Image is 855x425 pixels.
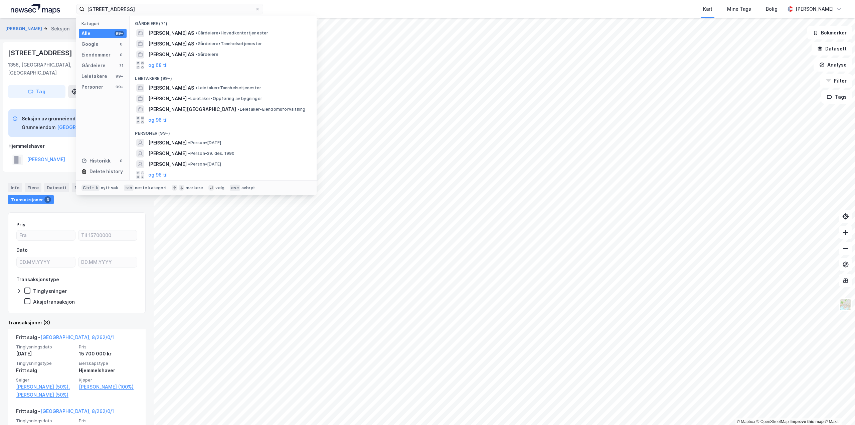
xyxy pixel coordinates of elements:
[737,419,755,424] a: Mapbox
[78,230,137,240] input: Til 15700000
[188,162,221,167] span: Person • [DATE]
[81,40,99,48] div: Google
[16,333,114,344] div: Fritt salg -
[130,71,317,83] div: Leietakere (99+)
[79,383,138,391] a: [PERSON_NAME] (100%)
[148,160,187,168] span: [PERSON_NAME]
[79,350,138,358] div: 15 700 000 kr
[822,393,855,425] iframe: Chat Widget
[16,366,75,375] div: Fritt salg
[8,47,73,58] div: [STREET_ADDRESS]
[72,183,97,192] div: Bygg
[727,5,751,13] div: Mine Tags
[79,360,138,366] span: Eierskapstype
[51,25,69,33] div: Seksjon
[119,41,124,47] div: 0
[230,185,240,191] div: esc
[16,360,75,366] span: Tinglysningstype
[16,276,59,284] div: Transaksjonstype
[188,96,262,101] span: Leietaker • Oppføring av bygninger
[8,142,145,150] div: Hjemmelshaver
[241,185,255,191] div: avbryt
[44,196,51,203] div: 3
[124,185,134,191] div: tab
[119,52,124,58] div: 0
[148,116,168,124] button: og 96 til
[237,107,305,112] span: Leietaker • Eiendomsforvaltning
[84,4,255,14] input: Søk på adresse, matrikkel, gårdeiere, leietakere eller personer
[16,350,75,358] div: [DATE]
[766,5,778,13] div: Bolig
[79,344,138,350] span: Pris
[11,4,60,14] img: logo.a4113a55bc3d86da70a041830d287a7e.svg
[57,123,123,131] button: [GEOGRAPHIC_DATA], 8/262
[33,299,75,305] div: Aksjetransaksjon
[79,366,138,375] div: Hjemmelshaver
[195,52,218,57] span: Gårdeiere
[148,105,236,113] span: [PERSON_NAME][GEOGRAPHIC_DATA]
[16,407,114,418] div: Fritt salg -
[81,21,127,26] div: Kategori
[188,96,190,101] span: •
[25,183,41,192] div: Eiere
[22,115,123,123] div: Seksjon av grunneiendom
[8,195,54,204] div: Transaksjoner
[148,84,194,92] span: [PERSON_NAME] AS
[16,246,28,254] div: Dato
[81,83,103,91] div: Personer
[195,30,197,35] span: •
[148,139,187,147] span: [PERSON_NAME]
[812,42,852,56] button: Datasett
[79,418,138,424] span: Pris
[16,391,75,399] a: [PERSON_NAME] (50%)
[40,334,114,340] a: [GEOGRAPHIC_DATA], 8/262/0/1
[148,61,168,69] button: og 68 til
[8,319,146,327] div: Transaksjoner (3)
[81,29,91,37] div: Alle
[115,74,124,79] div: 99+
[148,50,194,59] span: [PERSON_NAME] AS
[79,377,138,383] span: Kjøper
[90,168,123,176] div: Delete history
[814,58,852,72] button: Analyse
[756,419,789,424] a: OpenStreetMap
[81,157,111,165] div: Historikk
[22,123,56,131] div: Grunneiendom
[81,72,107,80] div: Leietakere
[796,5,834,13] div: [PERSON_NAME]
[119,63,124,68] div: 71
[148,40,194,48] span: [PERSON_NAME] AS
[16,383,75,391] a: [PERSON_NAME] (50%),
[821,90,852,104] button: Tags
[16,344,75,350] span: Tinglysningsdato
[81,51,111,59] div: Eiendommer
[101,185,119,191] div: nytt søk
[16,377,75,383] span: Selger
[188,151,190,156] span: •
[148,171,168,179] button: og 96 til
[119,158,124,164] div: 0
[215,185,224,191] div: velg
[186,185,203,191] div: markere
[17,230,75,240] input: Fra
[791,419,824,424] a: Improve this map
[81,185,100,191] div: Ctrl + k
[130,125,317,137] div: Personer (99+)
[16,418,75,424] span: Tinglysningsdato
[17,257,75,267] input: DD.MM.YYYY
[237,107,239,112] span: •
[8,61,91,77] div: 1356, [GEOGRAPHIC_DATA], [GEOGRAPHIC_DATA]
[5,25,43,32] button: [PERSON_NAME]
[195,41,262,46] span: Gårdeiere • Tannhelsetjenester
[195,52,197,57] span: •
[44,183,69,192] div: Datasett
[81,62,106,70] div: Gårdeiere
[16,221,25,229] div: Pris
[703,5,712,13] div: Kart
[839,298,852,311] img: Z
[40,408,114,414] a: [GEOGRAPHIC_DATA], 8/262/0/1
[195,85,197,90] span: •
[148,149,187,157] span: [PERSON_NAME]
[8,85,65,98] button: Tag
